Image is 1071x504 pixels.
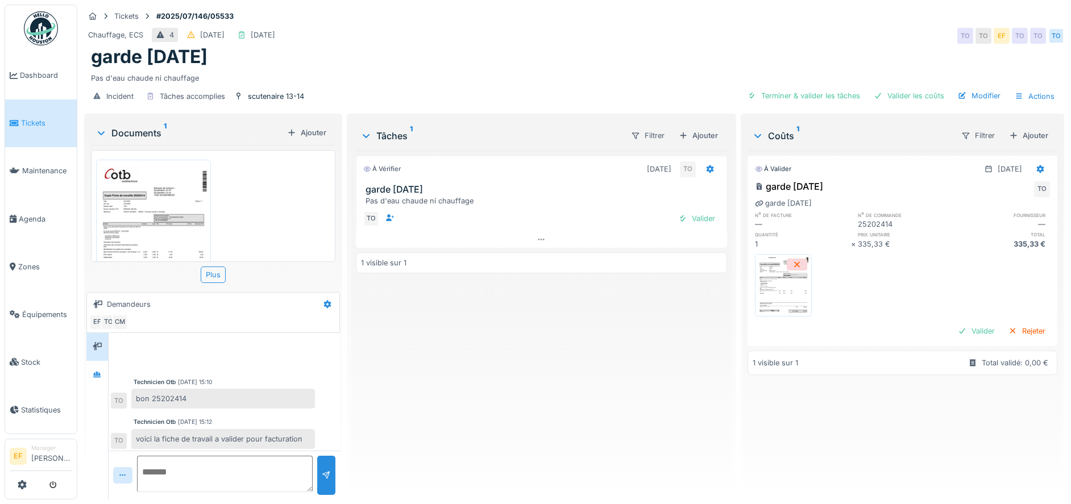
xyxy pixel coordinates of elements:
div: × [851,239,858,249]
div: EF [994,28,1010,44]
div: TO [1012,28,1028,44]
div: TO [101,314,117,330]
span: Équipements [22,309,72,320]
div: Filtrer [626,127,670,144]
div: 1 [755,239,851,249]
div: 4 [169,30,174,40]
h6: quantité [755,231,851,238]
div: 25202414 [858,219,954,230]
h1: garde [DATE] [91,46,207,68]
div: TO [1030,28,1046,44]
div: Tickets [114,11,139,22]
div: Terminer & valider les tâches [743,88,865,103]
div: Technicien Otb [134,378,176,386]
li: [PERSON_NAME] [31,444,72,468]
div: [DATE] [251,30,275,40]
a: EF Manager[PERSON_NAME] [10,444,72,471]
div: TO [975,28,991,44]
div: Pas d'eau chaude ni chauffage [91,68,1057,84]
div: Chauffage, ECS [88,30,143,40]
div: [DATE] [647,164,671,174]
div: Rejeter [1004,323,1050,339]
a: Stock [5,338,77,386]
div: Demandeurs [107,299,151,310]
a: Zones [5,243,77,290]
h6: total [954,231,1050,238]
div: CM [112,314,128,330]
div: [DATE] [200,30,225,40]
span: Tickets [21,118,72,128]
img: Badge_color-CXgf-gQk.svg [24,11,58,45]
strong: #2025/07/146/05533 [152,11,238,22]
div: Plus [201,266,226,283]
div: Valider [674,211,720,226]
div: Coûts [752,129,952,143]
div: Documents [96,126,283,140]
h6: fournisseur [954,211,1050,219]
div: Filtrer [956,127,1000,144]
div: 1 visible sur 1 [753,357,798,368]
div: TO [1048,28,1064,44]
div: [DATE] 15:10 [178,378,212,386]
div: scutenaire 13-14 [248,91,304,102]
div: EF [89,314,105,330]
h6: n° de facture [755,211,851,219]
span: Agenda [19,214,72,224]
div: Incident [106,91,134,102]
li: EF [10,448,27,465]
div: voici la fiche de travail a valider pour facturation [131,429,315,449]
div: Total validé: 0,00 € [982,357,1048,368]
span: Maintenance [22,165,72,176]
h6: n° de commande [858,211,954,219]
div: 1 visible sur 1 [361,257,406,268]
div: Modifier [953,88,1005,103]
div: À valider [755,164,791,174]
div: Ajouter [674,128,723,143]
sup: 1 [410,129,413,143]
div: 335,33 € [858,239,954,249]
img: 11kx19eohh4e5wagzipiy4r3ssmp [758,257,809,314]
div: Valider les coûts [869,88,949,103]
div: Ajouter [283,125,331,140]
div: Tâches [360,129,621,143]
div: TO [111,393,127,409]
a: Maintenance [5,147,77,195]
img: 11kx19eohh4e5wagzipiy4r3ssmp [99,163,208,316]
div: Pas d'eau chaude ni chauffage [366,195,722,206]
div: TO [363,211,379,227]
div: Valider [953,323,999,339]
h3: garde [DATE] [366,184,722,195]
a: Agenda [5,195,77,243]
div: À vérifier [363,164,401,174]
a: Tickets [5,99,77,147]
div: TO [1034,181,1050,197]
div: — [954,219,1050,230]
div: Technicien Otb [134,418,176,426]
div: Ajouter [1004,128,1053,143]
div: Actions [1010,88,1060,105]
div: Manager [31,444,72,452]
div: [DATE] [998,164,1022,174]
div: TO [111,433,127,449]
span: Zones [18,261,72,272]
div: garde [DATE] [755,198,812,209]
span: Stock [21,357,72,368]
div: TO [680,161,696,177]
a: Dashboard [5,52,77,99]
span: Statistiques [21,405,72,415]
div: 335,33 € [954,239,1050,249]
div: Tâches accomplies [160,91,225,102]
span: Dashboard [20,70,72,81]
a: Équipements [5,290,77,338]
div: bon 25202414 [131,389,315,409]
a: Statistiques [5,386,77,434]
div: garde [DATE] [755,180,823,193]
sup: 1 [164,126,167,140]
div: — [755,219,851,230]
div: TO [957,28,973,44]
div: [DATE] 15:12 [178,418,212,426]
sup: 1 [796,129,799,143]
h6: prix unitaire [858,231,954,238]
